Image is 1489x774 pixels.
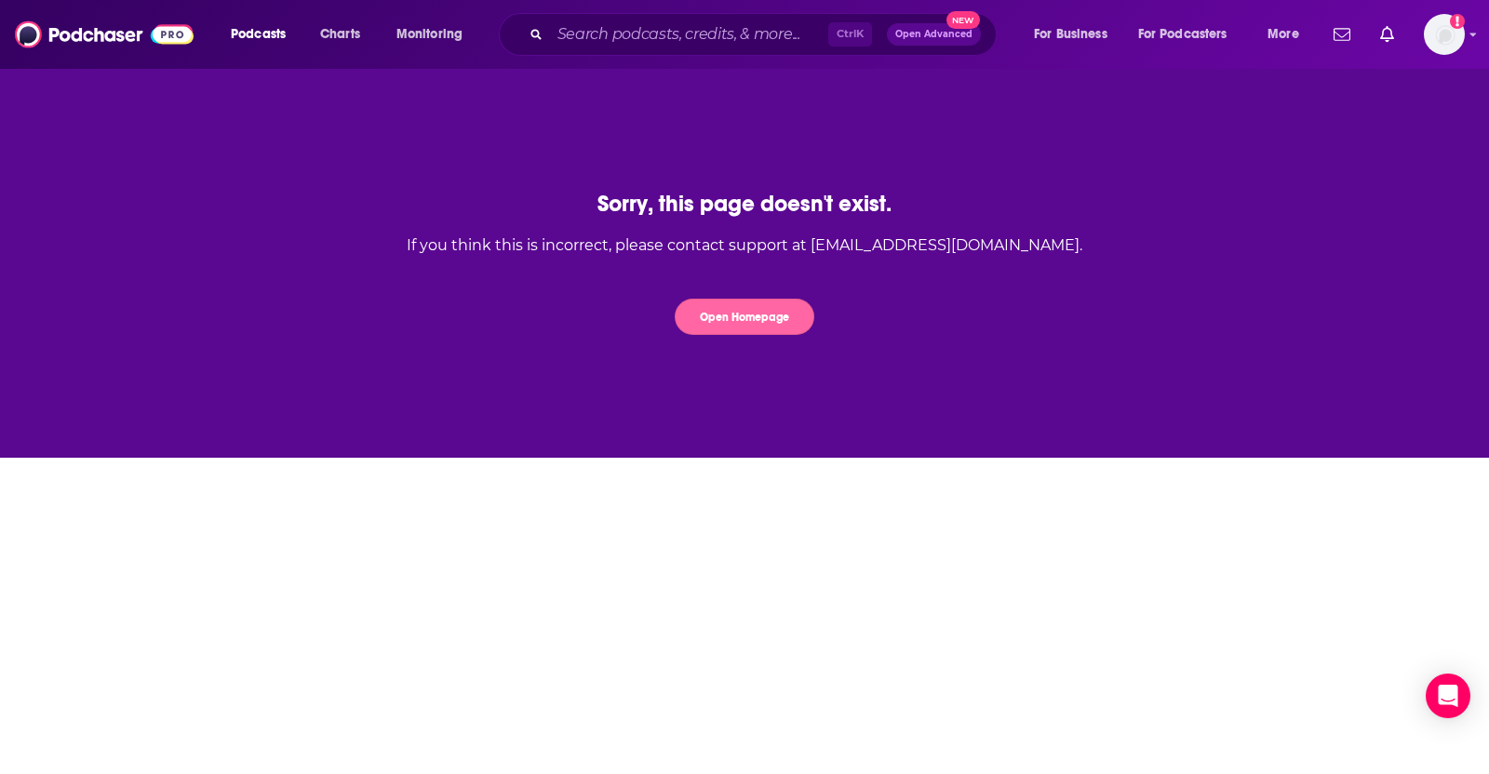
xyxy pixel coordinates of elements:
[675,299,814,335] button: Open Homepage
[516,13,1014,56] div: Search podcasts, credits, & more...
[407,190,1082,218] div: Sorry, this page doesn't exist.
[1424,14,1465,55] img: User Profile
[550,20,828,49] input: Search podcasts, credits, & more...
[828,22,872,47] span: Ctrl K
[1424,14,1465,55] span: Logged in as evankrask
[1326,19,1358,50] a: Show notifications dropdown
[1450,14,1465,29] svg: Add a profile image
[1126,20,1254,49] button: open menu
[320,21,360,47] span: Charts
[1426,674,1470,718] div: Open Intercom Messenger
[396,21,463,47] span: Monitoring
[15,17,194,52] img: Podchaser - Follow, Share and Rate Podcasts
[1021,20,1131,49] button: open menu
[887,23,981,46] button: Open AdvancedNew
[946,11,980,29] span: New
[1254,20,1322,49] button: open menu
[1268,21,1299,47] span: More
[1138,21,1227,47] span: For Podcasters
[231,21,286,47] span: Podcasts
[895,30,973,39] span: Open Advanced
[218,20,310,49] button: open menu
[308,20,371,49] a: Charts
[383,20,487,49] button: open menu
[1424,14,1465,55] button: Show profile menu
[1373,19,1402,50] a: Show notifications dropdown
[1034,21,1107,47] span: For Business
[407,236,1082,254] div: If you think this is incorrect, please contact support at [EMAIL_ADDRESS][DOMAIN_NAME].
